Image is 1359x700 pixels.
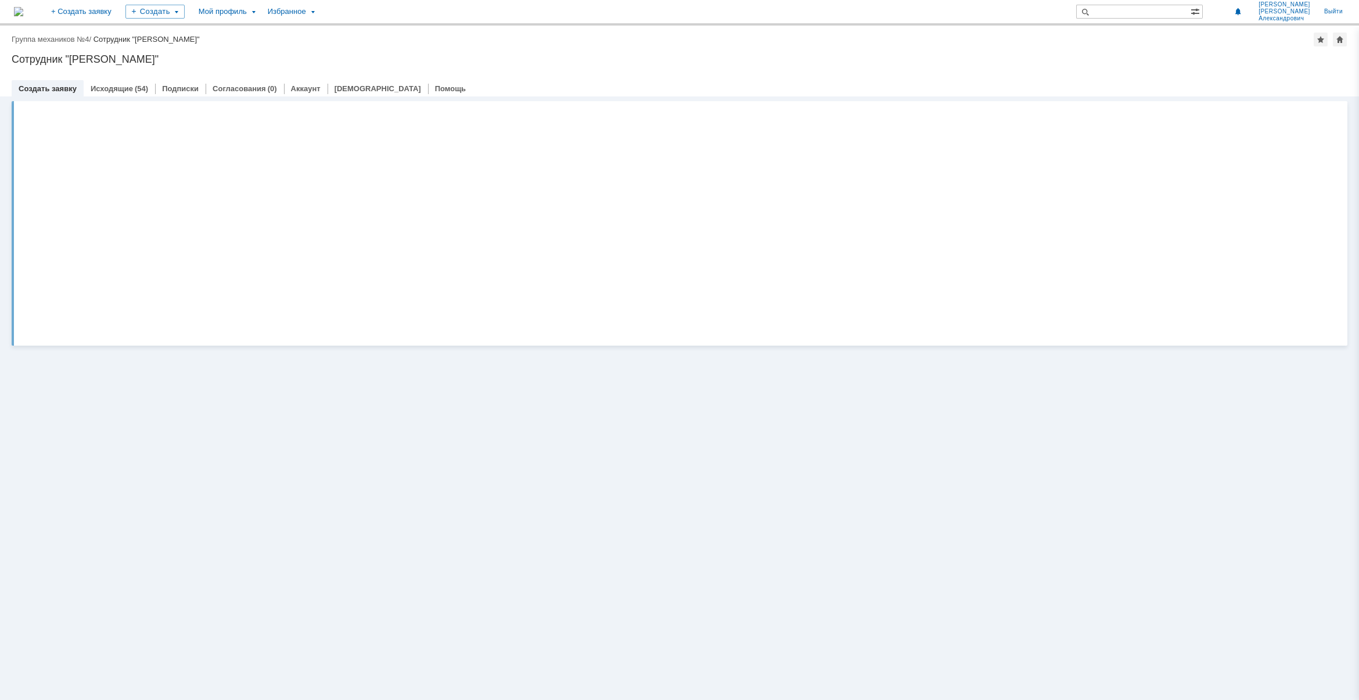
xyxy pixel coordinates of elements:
[213,84,266,93] a: Согласования
[91,84,133,93] a: Исходящие
[335,84,421,93] a: [DEMOGRAPHIC_DATA]
[1191,5,1202,16] span: Расширенный поиск
[14,7,23,16] a: Перейти на домашнюю страницу
[19,84,77,93] a: Создать заявку
[162,84,199,93] a: Подписки
[291,84,321,93] a: Аккаунт
[12,35,94,44] div: /
[1314,33,1328,46] div: Добавить в избранное
[12,35,89,44] a: Группа механиков №4
[135,84,148,93] div: (54)
[1333,33,1347,46] div: Сделать домашней страницей
[1259,15,1310,22] span: Александрович
[12,53,1347,65] div: Сотрудник "[PERSON_NAME]"
[125,5,185,19] div: Создать
[1259,1,1310,8] span: [PERSON_NAME]
[1259,8,1310,15] span: [PERSON_NAME]
[435,84,466,93] a: Помощь
[94,35,200,44] div: Сотрудник "[PERSON_NAME]"
[14,7,23,16] img: logo
[268,84,277,93] div: (0)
